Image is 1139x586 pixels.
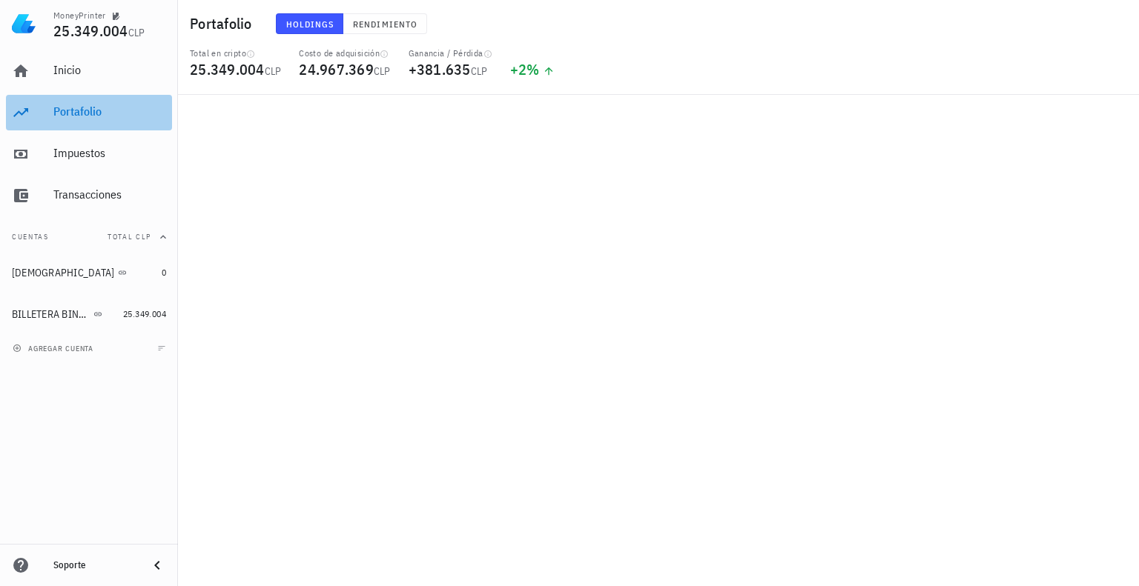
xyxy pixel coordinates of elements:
[53,559,136,571] div: Soporte
[343,13,427,34] button: Rendimiento
[526,59,539,79] span: %
[6,296,172,332] a: BILLETERA BINANCE 25.349.004
[16,344,93,353] span: agregar cuenta
[6,95,172,130] a: Portafolio
[6,255,172,290] a: [DEMOGRAPHIC_DATA] 0
[299,47,390,59] div: Costo de adquisición
[265,64,282,78] span: CLP
[128,26,145,39] span: CLP
[9,341,100,356] button: agregar cuenta
[6,178,172,213] a: Transacciones
[409,47,492,59] div: Ganancia / Pérdida
[123,308,166,319] span: 25.349.004
[352,19,417,30] span: Rendimiento
[285,19,334,30] span: Holdings
[162,267,166,278] span: 0
[12,267,115,279] div: [DEMOGRAPHIC_DATA]
[53,10,106,21] div: MoneyPrinter
[12,308,90,321] div: BILLETERA BINANCE
[53,146,166,160] div: Impuestos
[190,12,258,36] h1: Portafolio
[1106,12,1130,36] div: avatar
[53,21,128,41] span: 25.349.004
[190,59,265,79] span: 25.349.004
[6,136,172,172] a: Impuestos
[53,104,166,119] div: Portafolio
[53,63,166,77] div: Inicio
[6,53,172,89] a: Inicio
[108,232,151,242] span: Total CLP
[6,219,172,255] button: CuentasTotal CLP
[190,47,281,59] div: Total en cripto
[12,12,36,36] img: LedgiFi
[53,187,166,202] div: Transacciones
[374,64,391,78] span: CLP
[276,13,344,34] button: Holdings
[409,59,471,79] span: +381.635
[510,62,555,77] div: +2
[471,64,488,78] span: CLP
[299,59,374,79] span: 24.967.369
